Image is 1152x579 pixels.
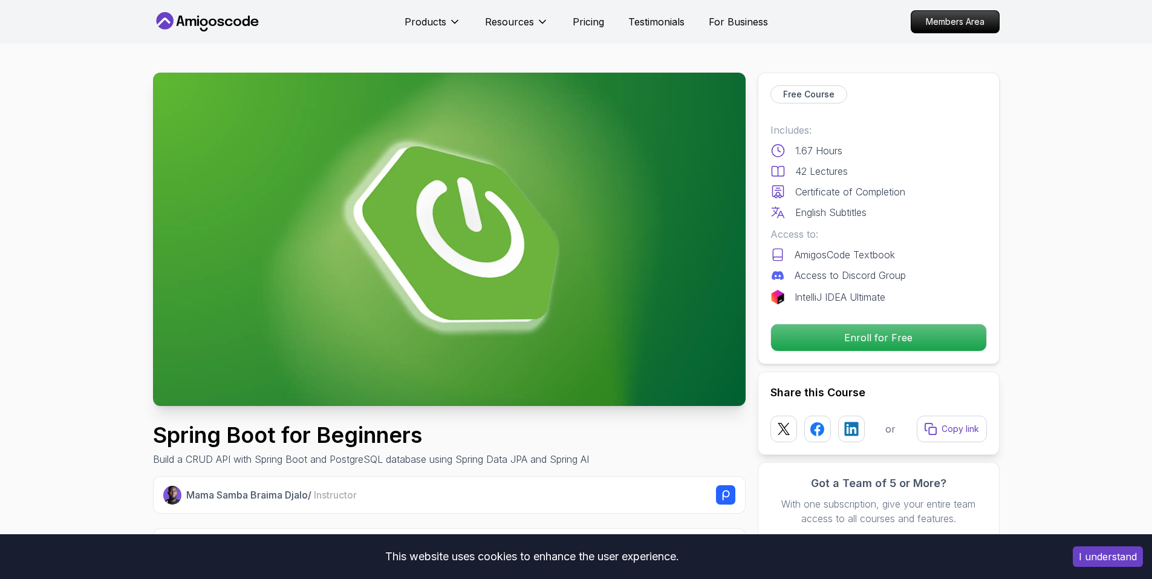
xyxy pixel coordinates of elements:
img: spring-boot-for-beginners_thumbnail [153,73,746,406]
button: Resources [485,15,548,39]
p: Free Course [783,88,835,100]
p: AmigosCode Textbook [795,247,895,262]
p: Products [405,15,446,29]
button: Products [405,15,461,39]
a: For Business [709,15,768,29]
p: English Subtitles [795,205,867,220]
img: Nelson Djalo [163,486,182,505]
p: Access to: [770,227,987,241]
p: Certificate of Completion [795,185,905,199]
a: Testimonials [628,15,685,29]
p: IntelliJ IDEA Ultimate [795,290,885,304]
button: Enroll for Free [770,324,987,352]
p: Mama Samba Braima Djalo / [186,488,357,502]
p: Includes: [770,123,987,137]
p: Enroll for Free [771,324,986,351]
p: Copy link [942,423,979,435]
a: Pricing [573,15,604,29]
img: jetbrains logo [770,290,785,304]
p: With one subscription, give your entire team access to all courses and features. [770,497,987,526]
p: Members Area [911,11,999,33]
p: or [885,422,896,436]
span: Instructor [314,489,357,501]
button: Accept cookies [1073,546,1143,567]
p: Access to Discord Group [795,268,906,283]
p: Resources [485,15,534,29]
p: 42 Lectures [795,164,848,178]
h1: Spring Boot for Beginners [153,423,589,447]
a: Members Area [911,10,1000,33]
p: 1.67 Hours [795,143,842,158]
h3: Got a Team of 5 or More? [770,475,987,492]
a: Check our Business Plan [770,531,987,545]
button: Copy link [917,416,987,442]
div: This website uses cookies to enhance the user experience. [9,543,1055,570]
p: Build a CRUD API with Spring Boot and PostgreSQL database using Spring Data JPA and Spring AI [153,452,589,466]
h2: Share this Course [770,384,987,401]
